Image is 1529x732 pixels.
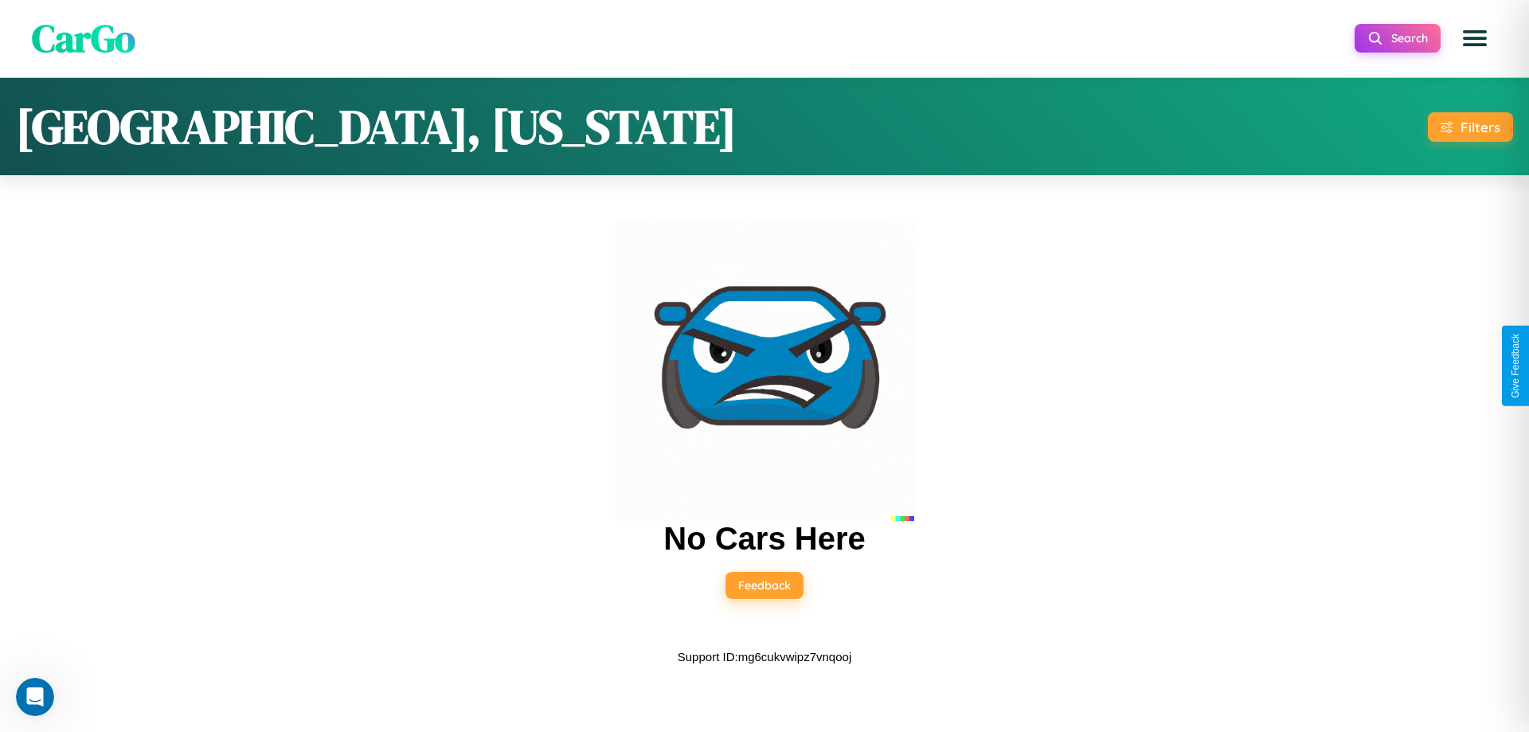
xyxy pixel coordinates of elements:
[1453,16,1497,61] button: Open menu
[678,646,851,667] p: Support ID: mg6cukvwipz7vnqooj
[615,221,914,521] img: car
[663,521,865,557] h2: No Cars Here
[16,94,737,159] h1: [GEOGRAPHIC_DATA], [US_STATE]
[1391,31,1428,45] span: Search
[32,12,135,65] span: CarGo
[1461,119,1500,135] div: Filters
[1428,112,1513,142] button: Filters
[16,678,54,716] iframe: Intercom live chat
[725,572,804,599] button: Feedback
[1510,334,1521,398] div: Give Feedback
[1355,24,1441,53] button: Search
